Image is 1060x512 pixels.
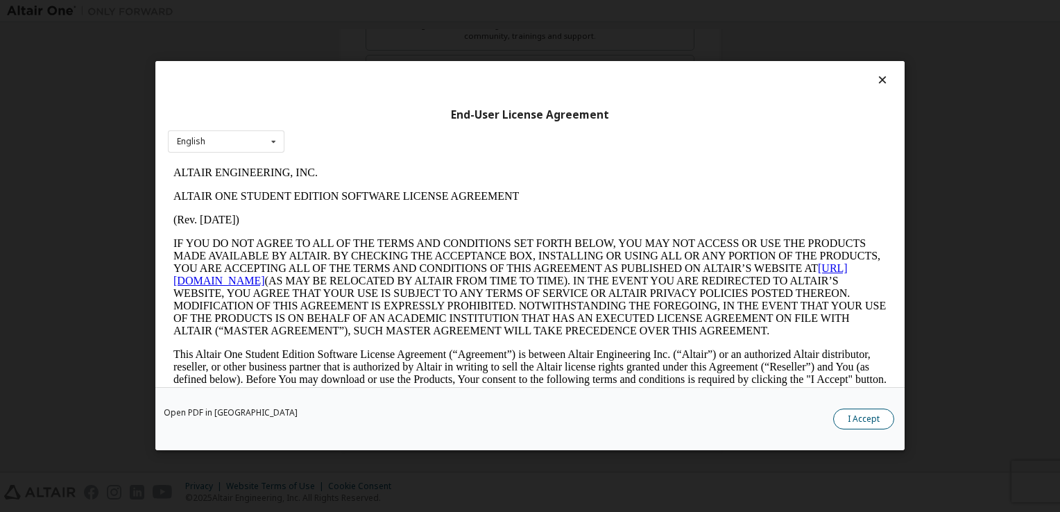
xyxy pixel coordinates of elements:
[6,6,719,18] p: ALTAIR ENGINEERING, INC.
[6,29,719,42] p: ALTAIR ONE STUDENT EDITION SOFTWARE LICENSE AGREEMENT
[6,187,719,237] p: This Altair One Student Edition Software License Agreement (“Agreement”) is between Altair Engine...
[833,409,894,430] button: I Accept
[177,137,205,146] div: English
[168,108,892,122] div: End-User License Agreement
[6,101,680,126] a: [URL][DOMAIN_NAME]
[164,409,298,418] a: Open PDF in [GEOGRAPHIC_DATA]
[6,53,719,65] p: (Rev. [DATE])
[6,76,719,176] p: IF YOU DO NOT AGREE TO ALL OF THE TERMS AND CONDITIONS SET FORTH BELOW, YOU MAY NOT ACCESS OR USE...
